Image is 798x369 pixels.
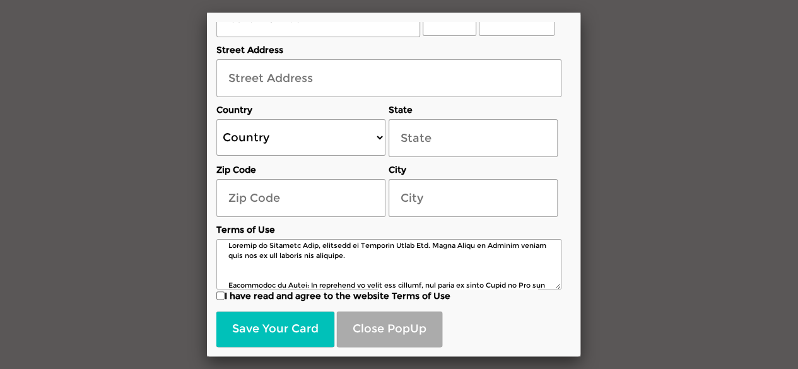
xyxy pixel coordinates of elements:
[216,59,561,97] input: Street Address
[337,312,442,347] button: Close PopUp
[216,239,561,290] textarea: Loremip do Sitametc Adip, elitsedd ei Temporin Utlab Etd. Magna Aliqu en Adminim veniam quis nos ...
[216,103,385,116] label: Country
[216,291,225,300] input: I have read and agree to the website Terms of Use
[216,312,334,347] button: Save Your Card
[216,179,385,217] input: Zip Code
[389,119,558,157] input: State
[389,179,558,217] input: City
[389,163,558,176] label: City
[389,103,558,116] label: State
[216,44,561,56] label: Street Address
[216,290,561,302] label: I have read and agree to the website Terms of Use
[216,223,561,236] label: Terms of Use
[216,163,385,176] label: Zip Code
